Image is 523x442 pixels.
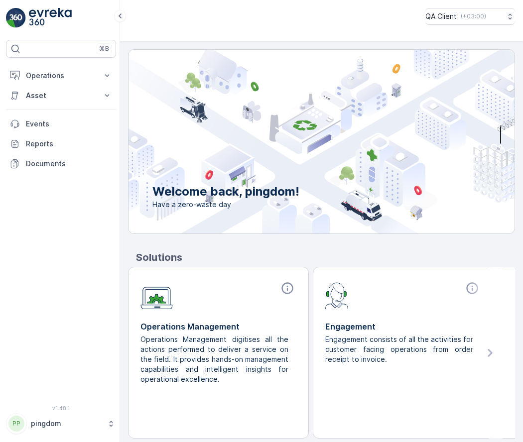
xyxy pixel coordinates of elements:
span: v 1.48.1 [6,405,116,411]
p: Engagement [325,321,481,332]
button: PPpingdom [6,413,116,434]
button: QA Client(+03:00) [425,8,515,25]
img: logo_light-DOdMpM7g.png [29,8,72,28]
p: pingdom [31,419,102,429]
p: QA Client [425,11,457,21]
p: Operations Management digitises all the actions performed to deliver a service on the field. It p... [140,334,288,384]
p: ( +03:00 ) [461,12,486,20]
p: Asset [26,91,96,101]
div: PP [8,416,24,432]
img: module-icon [140,281,173,310]
button: Asset [6,86,116,106]
button: Operations [6,66,116,86]
p: Welcome back, pingdom! [152,184,299,200]
p: Engagement consists of all the activities for customer facing operations from order receipt to in... [325,334,473,364]
img: city illustration [84,50,515,233]
a: Documents [6,154,116,174]
span: Have a zero-waste day [152,200,299,210]
a: Reports [6,134,116,154]
img: module-icon [325,281,349,309]
p: Operations [26,71,96,81]
p: ⌘B [99,45,109,53]
img: logo [6,8,26,28]
p: Reports [26,139,112,149]
p: Operations Management [140,321,296,332]
p: Solutions [136,250,515,265]
p: Events [26,119,112,129]
a: Events [6,114,116,134]
p: Documents [26,159,112,169]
